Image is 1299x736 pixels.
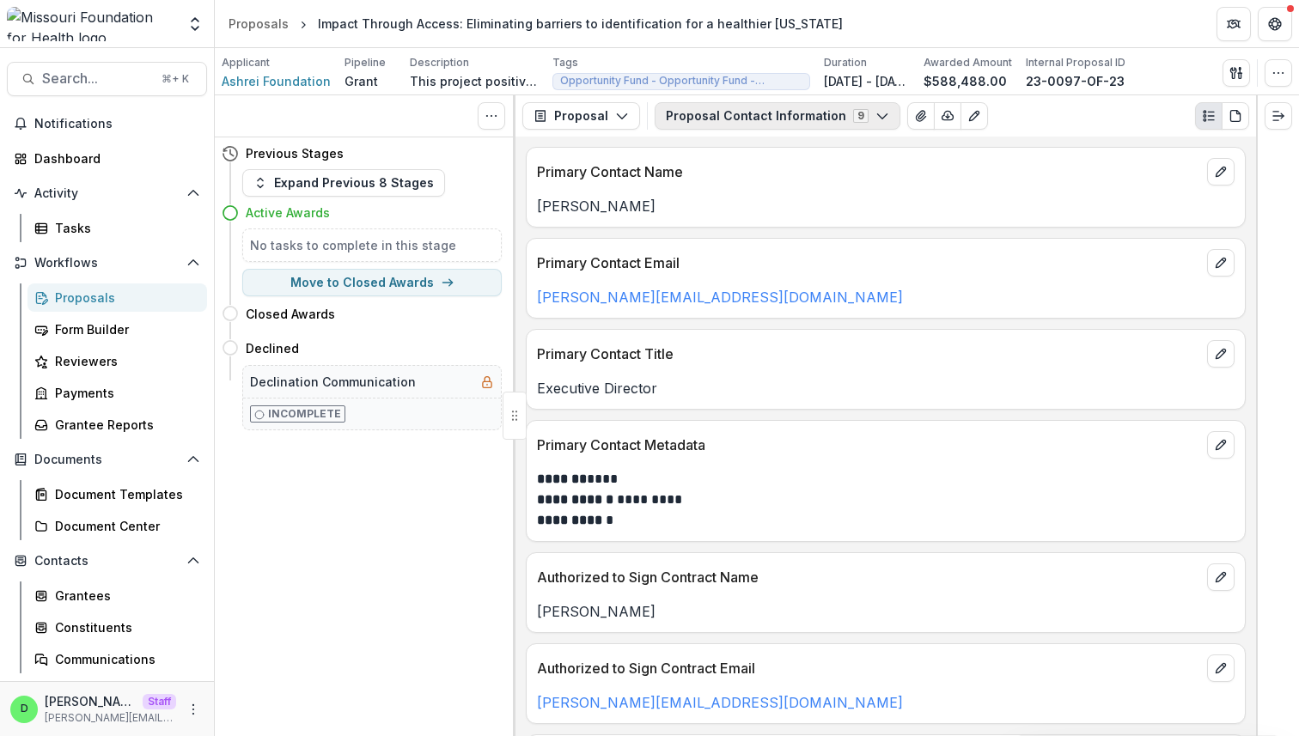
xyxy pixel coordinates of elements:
[222,11,850,36] nav: breadcrumb
[1207,431,1235,459] button: edit
[655,102,900,130] button: Proposal Contact Information9
[824,72,910,90] p: [DATE] - [DATE]
[1265,102,1292,130] button: Expand right
[45,710,176,726] p: [PERSON_NAME][EMAIL_ADDRESS][DOMAIN_NAME]
[55,416,193,434] div: Grantee Reports
[1026,55,1125,70] p: Internal Proposal ID
[42,70,151,87] span: Search...
[7,62,207,96] button: Search...
[34,554,180,569] span: Contacts
[222,55,270,70] p: Applicant
[7,680,207,708] button: Open Data & Reporting
[7,7,176,41] img: Missouri Foundation for Health logo
[537,344,1200,364] p: Primary Contact Title
[537,252,1200,273] p: Primary Contact Email
[21,703,28,715] div: Divyansh
[45,692,136,710] p: [PERSON_NAME]
[229,15,289,33] div: Proposals
[537,694,903,711] a: [PERSON_NAME][EMAIL_ADDRESS][DOMAIN_NAME]
[34,453,180,467] span: Documents
[537,289,903,306] a: [PERSON_NAME][EMAIL_ADDRESS][DOMAIN_NAME]
[55,352,193,370] div: Reviewers
[7,547,207,575] button: Open Contacts
[27,581,207,610] a: Grantees
[537,567,1200,587] p: Authorized to Sign Contract Name
[268,406,341,422] p: Incomplete
[27,613,207,642] a: Constituents
[246,339,299,357] h4: Declined
[34,256,180,271] span: Workflows
[55,219,193,237] div: Tasks
[55,650,193,668] div: Communications
[7,446,207,473] button: Open Documents
[1207,249,1235,277] button: edit
[158,70,192,88] div: ⌘ + K
[537,196,1235,216] p: [PERSON_NAME]
[537,658,1200,678] p: Authorized to Sign Contract Email
[1258,7,1292,41] button: Get Help
[27,411,207,439] a: Grantee Reports
[55,618,193,636] div: Constituents
[552,55,578,70] p: Tags
[246,204,330,222] h4: Active Awards
[27,283,207,312] a: Proposals
[222,11,296,36] a: Proposals
[55,517,193,535] div: Document Center
[537,435,1200,455] p: Primary Contact Metadata
[55,289,193,307] div: Proposals
[34,117,200,131] span: Notifications
[27,347,207,375] a: Reviewers
[522,102,640,130] button: Proposal
[537,601,1235,622] p: [PERSON_NAME]
[907,102,935,130] button: View Attached Files
[143,694,176,709] p: Staff
[961,102,988,130] button: Edit as form
[824,55,867,70] p: Duration
[34,186,180,201] span: Activity
[250,236,494,254] h5: No tasks to complete in this stage
[246,144,344,162] h4: Previous Stages
[7,144,207,173] a: Dashboard
[242,169,445,197] button: Expand Previous 8 Stages
[1026,72,1125,90] p: 23-0097-OF-23
[537,161,1200,182] p: Primary Contact Name
[924,55,1012,70] p: Awarded Amount
[183,699,204,720] button: More
[27,315,207,344] a: Form Builder
[34,149,193,167] div: Dashboard
[55,587,193,605] div: Grantees
[1195,102,1223,130] button: Plaintext view
[7,179,207,207] button: Open Activity
[345,72,378,90] p: Grant
[478,102,505,130] button: Toggle View Cancelled Tasks
[924,72,1007,90] p: $588,488.00
[27,512,207,540] a: Document Center
[410,72,539,90] p: This project positively impacts the health of Missourians by changing the systems that govern ID ...
[1207,158,1235,186] button: edit
[537,378,1235,398] p: Executive Director
[27,214,207,242] a: Tasks
[27,480,207,508] a: Document Templates
[1222,102,1249,130] button: PDF view
[7,110,207,137] button: Notifications
[7,249,207,277] button: Open Workflows
[27,379,207,407] a: Payments
[1207,654,1235,682] button: edit
[1207,340,1235,368] button: edit
[410,55,469,70] p: Description
[183,7,207,41] button: Open entity switcher
[1207,563,1235,591] button: edit
[27,645,207,673] a: Communications
[318,15,843,33] div: Impact Through Access: Eliminating barriers to identification for a healthier [US_STATE]
[250,373,416,391] h5: Declination Communication
[55,485,193,503] div: Document Templates
[55,384,193,402] div: Payments
[222,72,331,90] a: Ashrei Foundation
[242,269,502,296] button: Move to Closed Awards
[560,75,802,87] span: Opportunity Fund - Opportunity Fund - Grants/Contracts
[1217,7,1251,41] button: Partners
[246,305,335,323] h4: Closed Awards
[345,55,386,70] p: Pipeline
[55,320,193,338] div: Form Builder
